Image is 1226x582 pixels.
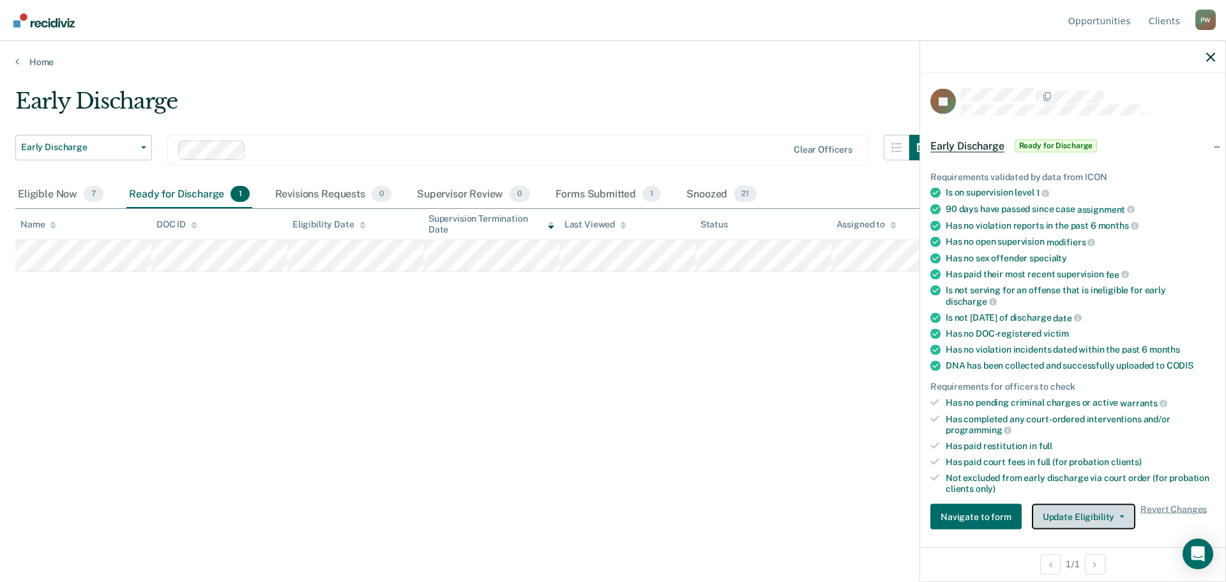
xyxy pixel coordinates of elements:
span: 21 [734,186,757,203]
div: Forms Submitted [553,181,664,209]
span: 7 [84,186,103,203]
span: specialty [1029,252,1067,263]
div: Has no pending criminal charges or active [946,397,1215,409]
span: months [1098,220,1139,231]
button: Previous Opportunity [1040,554,1061,574]
button: Profile dropdown button [1195,10,1216,30]
span: victim [1043,328,1069,339]
span: warrants [1120,397,1167,408]
div: Revisions Requests [273,181,394,209]
span: months [1149,344,1180,355]
span: Early Discharge [930,139,1004,152]
button: Next Opportunity [1085,554,1105,574]
div: Eligible Now [15,181,106,209]
span: 1 [642,186,661,203]
div: Has no violation reports in the past 6 [946,220,1215,231]
span: Early Discharge [21,142,136,153]
div: Supervisor Review [414,181,533,209]
div: Early DischargeReady for Discharge [920,125,1225,166]
span: 1 [1036,188,1050,198]
div: Is on supervision level [946,187,1215,199]
div: Snoozed [684,181,759,209]
span: CODIS [1167,360,1193,371]
div: Last Viewed [564,219,626,230]
div: Status [700,219,728,230]
div: 90 days have passed since case [946,203,1215,215]
a: Navigate to form link [930,504,1027,530]
span: assignment [1077,204,1135,214]
div: Has no violation incidents dated within the past 6 [946,344,1215,355]
div: Has paid restitution in [946,441,1215,452]
div: Supervision Termination Date [428,213,554,235]
span: clients) [1111,456,1142,466]
span: modifiers [1047,236,1096,247]
span: discharge [946,296,997,306]
div: Assigned to [836,219,897,230]
div: DNA has been collected and successfully uploaded to [946,360,1215,371]
span: full [1039,441,1052,451]
div: Requirements validated by data from ICON [930,171,1215,182]
div: Open Intercom Messenger [1183,539,1213,569]
div: Has completed any court-ordered interventions and/or [946,413,1215,435]
div: Is not serving for an offense that is ineligible for early [946,285,1215,307]
button: Navigate to form [930,504,1022,530]
span: Ready for Discharge [1015,139,1098,152]
a: Home [15,56,1211,68]
span: programming [946,425,1011,435]
div: P W [1195,10,1216,30]
span: fee [1106,269,1129,279]
div: Ready for Discharge [126,181,252,209]
div: Name [20,219,56,230]
div: Eligibility Date [292,219,366,230]
button: Update Eligibility [1032,504,1135,530]
div: 1 / 1 [920,547,1225,581]
div: Has paid their most recent supervision [946,268,1215,280]
div: Requirements for officers to check [930,381,1215,392]
span: Revert Changes [1140,504,1207,530]
div: Has no open supervision [946,236,1215,248]
span: date [1053,312,1081,323]
span: 1 [231,186,249,203]
span: 0 [372,186,391,203]
div: Clear officers [794,144,852,155]
div: Is not [DATE] of discharge [946,312,1215,323]
div: DOC ID [156,219,197,230]
div: Early Discharge [15,88,935,125]
div: Has no sex offender [946,252,1215,263]
span: only) [976,483,995,493]
img: Recidiviz [13,13,75,27]
div: Has paid court fees in full (for probation [946,456,1215,467]
div: Not excluded from early discharge via court order (for probation clients [946,472,1215,494]
span: 0 [510,186,529,203]
div: Has no DOC-registered [946,328,1215,339]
